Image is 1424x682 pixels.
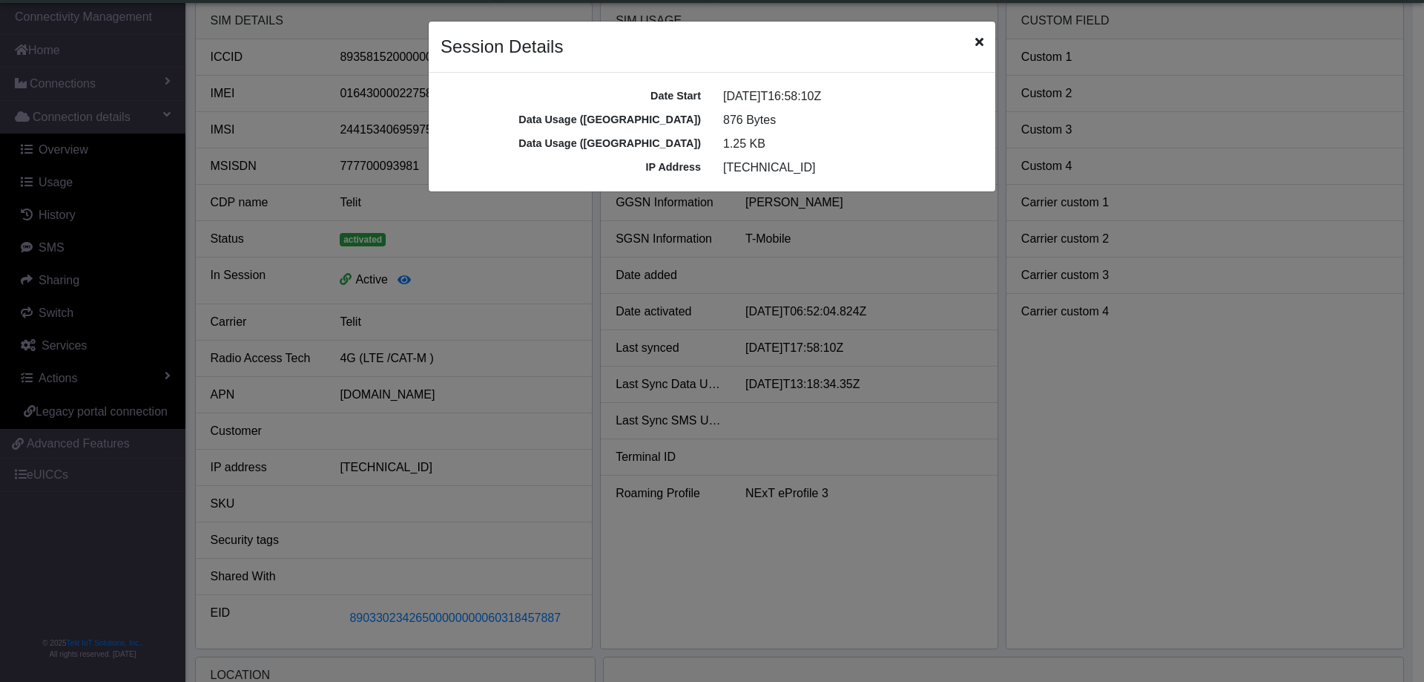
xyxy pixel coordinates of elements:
[429,160,712,176] div: IP Address
[712,111,995,129] div: 876 Bytes
[712,135,995,153] div: 1.25 KB
[429,136,712,152] div: Data Usage ([GEOGRAPHIC_DATA])
[712,159,995,177] div: [TECHNICAL_ID]
[712,88,995,105] div: [DATE]T16:58:10Z
[429,112,712,128] div: Data Usage ([GEOGRAPHIC_DATA])
[429,88,712,105] div: Date Start
[975,33,983,51] span: Close
[441,33,563,60] h4: Session Details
